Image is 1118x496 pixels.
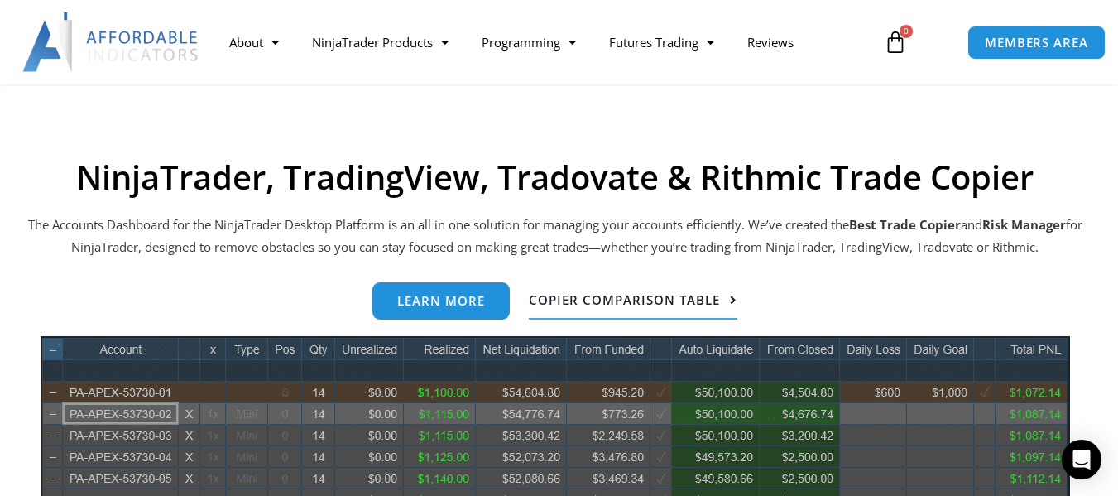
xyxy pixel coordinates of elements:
[213,23,295,61] a: About
[22,12,200,72] img: LogoAI
[372,282,510,320] a: Learn more
[295,23,465,61] a: NinjaTrader Products
[26,214,1085,260] p: The Accounts Dashboard for the NinjaTrader Desktop Platform is an all in one solution for managin...
[529,294,720,306] span: Copier Comparison Table
[397,295,485,307] span: Learn more
[213,23,872,61] nav: Menu
[465,23,593,61] a: Programming
[849,216,961,233] b: Best Trade Copier
[731,23,810,61] a: Reviews
[593,23,731,61] a: Futures Trading
[529,282,737,320] a: Copier Comparison Table
[1062,440,1101,479] div: Open Intercom Messenger
[985,36,1088,49] span: MEMBERS AREA
[26,157,1085,197] h2: NinjaTrader, TradingView, Tradovate & Rithmic Trade Copier
[982,216,1066,233] strong: Risk Manager
[859,18,932,66] a: 0
[900,25,913,38] span: 0
[967,26,1106,60] a: MEMBERS AREA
